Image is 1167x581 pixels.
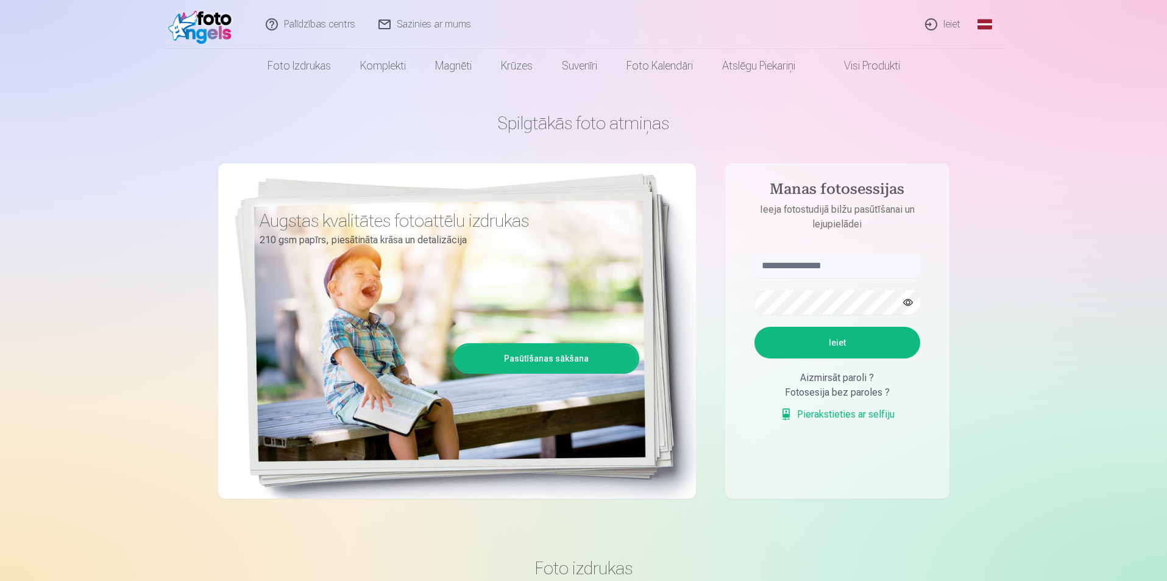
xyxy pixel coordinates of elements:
[780,407,895,422] a: Pierakstieties ar selfiju
[260,232,630,249] p: 210 gsm papīrs, piesātināta krāsa un detalizācija
[420,49,486,83] a: Magnēti
[260,210,630,232] h3: Augstas kvalitātes fotoattēlu izdrukas
[346,49,420,83] a: Komplekti
[228,557,940,579] h3: Foto izdrukas
[612,49,708,83] a: Foto kalendāri
[168,5,238,44] img: /fa1
[455,345,637,372] a: Pasūtīšanas sākšana
[253,49,346,83] a: Foto izdrukas
[547,49,612,83] a: Suvenīri
[754,371,920,385] div: Aizmirsāt paroli ?
[218,112,949,134] h1: Spilgtākās foto atmiņas
[810,49,915,83] a: Visi produkti
[754,327,920,358] button: Ieiet
[742,202,932,232] p: Ieeja fotostudijā bilžu pasūtīšanai un lejupielādei
[708,49,810,83] a: Atslēgu piekariņi
[742,180,932,202] h4: Manas fotosessijas
[754,385,920,400] div: Fotosesija bez paroles ?
[486,49,547,83] a: Krūzes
